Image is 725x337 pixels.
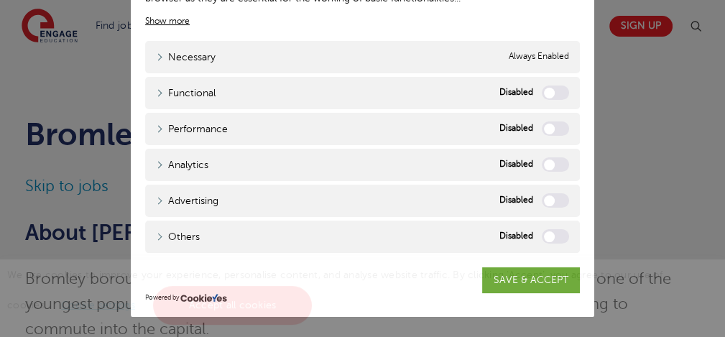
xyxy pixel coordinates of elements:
[156,86,216,101] a: Functional
[509,50,569,65] span: Always Enabled
[61,300,135,310] a: Cookie settings
[156,157,208,172] a: Analytics
[156,50,216,65] a: Necessary
[7,269,663,310] span: We use cookies to improve your experience, personalise content, and analyse website traffic. By c...
[156,121,228,137] a: Performance
[156,193,218,208] a: Advertising
[145,14,190,27] a: Show more
[156,229,200,244] a: Others
[153,286,313,325] a: Accept all cookies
